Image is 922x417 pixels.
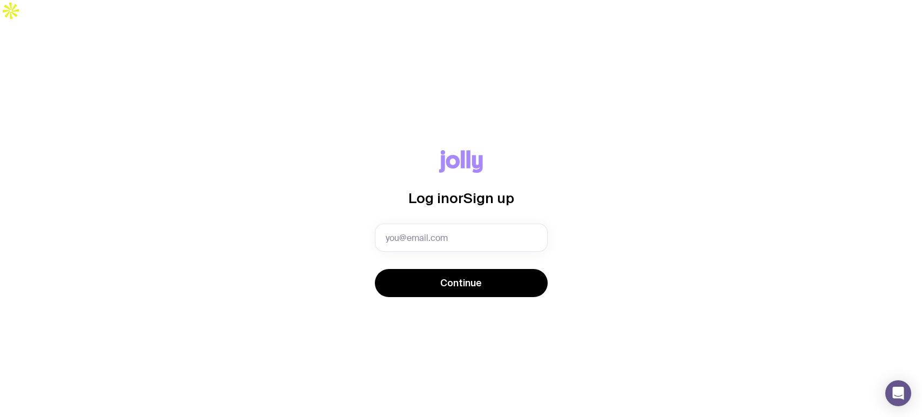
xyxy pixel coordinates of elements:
div: Open Intercom Messenger [885,380,911,406]
button: Continue [375,269,548,297]
input: you@email.com [375,224,548,252]
span: Continue [440,277,482,290]
span: or [449,190,463,206]
span: Log in [408,190,449,206]
span: Sign up [463,190,514,206]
